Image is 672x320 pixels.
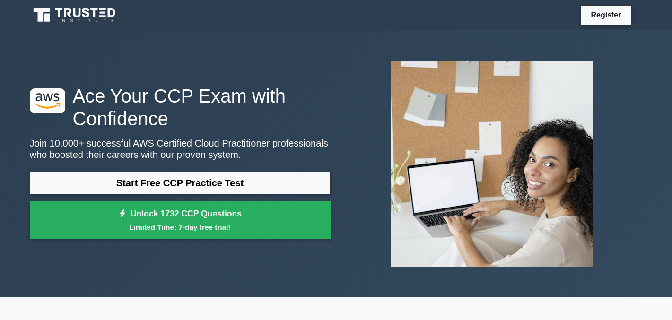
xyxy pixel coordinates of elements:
[42,222,319,233] small: Limited Time: 7-day free trial!
[30,85,331,130] h1: Ace Your CCP Exam with Confidence
[30,138,331,160] p: Join 10,000+ successful AWS Certified Cloud Practitioner professionals who boosted their careers ...
[30,172,331,194] a: Start Free CCP Practice Test
[30,201,331,239] a: Unlock 1732 CCP QuestionsLimited Time: 7-day free trial!
[585,9,627,21] a: Register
